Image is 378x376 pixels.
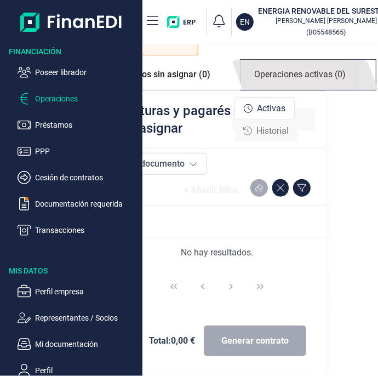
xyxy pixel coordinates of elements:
p: Cesión de contratos [35,171,138,184]
a: Efectos sin asignar (0) [108,60,224,89]
button: First Page [161,274,187,300]
button: Documentación requerida [18,197,138,210]
button: Préstamos [18,118,138,132]
button: Cesión de contratos [18,171,138,184]
button: Transacciones [18,224,138,237]
button: Mi documentación [18,338,138,351]
p: Representantes / Socios [35,311,138,324]
button: Perfil empresa [18,285,138,298]
img: Logo de aplicación [20,9,123,35]
button: Nº documento [119,153,207,175]
span: Total: 0,00 € [149,334,195,347]
p: Poseer librador [35,66,138,79]
button: Representantes / Socios [18,311,138,324]
button: PPP [18,145,138,158]
div: Activas [234,97,295,120]
p: Perfil empresa [35,285,138,298]
div: Historial [234,120,297,142]
button: Last Page [247,274,273,300]
small: Copiar cif [307,28,346,36]
p: Facturas y pagarés sin asignar [119,102,232,137]
button: Next Page [218,274,244,300]
p: Documentación requerida [35,197,138,210]
span: Activas [257,102,285,115]
p: PPP [35,145,138,158]
div: No hay resultados. [117,246,317,259]
p: Préstamos [35,118,138,132]
img: erp [167,16,202,29]
p: Operaciones [35,92,138,105]
button: Previous Page [190,274,216,300]
button: Poseer librador [18,66,138,79]
button: Operaciones [18,92,138,105]
a: Operaciones activas (0) [240,60,359,90]
p: Mi documentación [35,338,138,351]
span: Historial [256,124,289,138]
p: Transacciones [35,224,138,237]
p: EN [240,16,250,27]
